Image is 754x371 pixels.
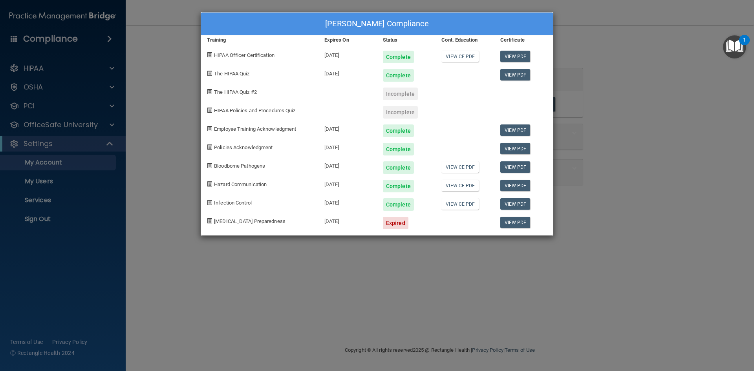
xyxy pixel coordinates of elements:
span: Infection Control [214,200,252,206]
a: View PDF [500,217,531,228]
a: View CE PDF [441,180,479,191]
div: Expires On [318,35,377,45]
div: Expired [383,217,408,229]
div: Complete [383,180,414,192]
span: Hazard Communication [214,181,267,187]
div: Status [377,35,436,45]
div: Complete [383,124,414,137]
div: Complete [383,51,414,63]
div: Complete [383,143,414,155]
div: 1 [743,40,746,50]
a: View PDF [500,198,531,210]
a: View CE PDF [441,198,479,210]
div: Complete [383,161,414,174]
a: View PDF [500,143,531,154]
div: Incomplete [383,88,418,100]
span: Employee Training Acknowledgment [214,126,296,132]
div: Incomplete [383,106,418,119]
span: Bloodborne Pathogens [214,163,265,169]
div: [DATE] [318,63,377,82]
span: HIPAA Policies and Procedures Quiz [214,108,295,113]
div: [DATE] [318,174,377,192]
div: Cont. Education [436,35,494,45]
div: Complete [383,69,414,82]
a: View PDF [500,69,531,80]
div: Training [201,35,318,45]
span: The HIPAA Quiz #2 [214,89,257,95]
div: Certificate [494,35,553,45]
span: The HIPAA Quiz [214,71,249,77]
a: View CE PDF [441,161,479,173]
div: [DATE] [318,155,377,174]
div: [DATE] [318,192,377,211]
button: Open Resource Center, 1 new notification [723,35,746,58]
a: View PDF [500,124,531,136]
span: [MEDICAL_DATA] Preparedness [214,218,285,224]
a: View CE PDF [441,51,479,62]
a: View PDF [500,51,531,62]
span: HIPAA Officer Certification [214,52,275,58]
span: Policies Acknowledgment [214,144,273,150]
div: Complete [383,198,414,211]
div: [DATE] [318,211,377,229]
div: [DATE] [318,119,377,137]
div: [DATE] [318,137,377,155]
a: View PDF [500,180,531,191]
div: [PERSON_NAME] Compliance [201,13,553,35]
div: [DATE] [318,45,377,63]
a: View PDF [500,161,531,173]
